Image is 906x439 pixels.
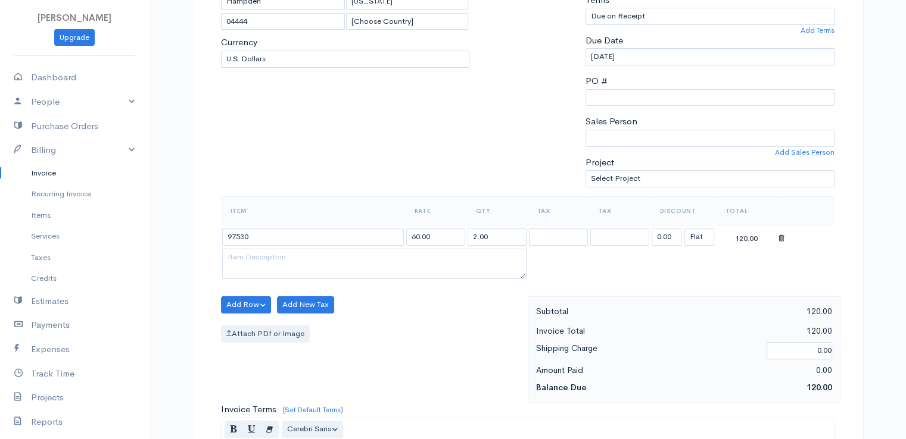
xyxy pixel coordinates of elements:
th: Tax [528,196,589,225]
a: (Set Default Terms) [282,405,343,415]
input: Zip [221,13,345,30]
th: Discount [650,196,716,225]
label: Currency [221,36,257,49]
a: Upgrade [54,29,95,46]
div: 0.00 [684,363,838,378]
input: dd-mm-yyyy [586,48,835,65]
strong: Balance Due [536,382,587,393]
label: Due Date [586,34,623,48]
label: Project [586,156,614,170]
span: 120.00 [807,382,832,393]
button: Font Family [282,421,344,438]
button: Bold (CTRL+B) [225,421,243,438]
div: 120.00 [717,230,776,244]
label: Sales Person [586,115,637,128]
div: 120.00 [684,324,838,338]
button: Remove Font Style (CTRL+\) [260,421,279,438]
th: Item [221,196,405,225]
div: 120.00 [684,304,838,319]
button: Underline (CTRL+U) [242,421,261,438]
button: Add Row [221,296,272,313]
a: Add Terms [801,25,835,36]
th: Total [716,196,777,225]
div: Shipping Charge [530,341,761,360]
span: [PERSON_NAME] [38,12,111,23]
a: Add Sales Person [775,147,835,158]
label: PO # [586,74,608,88]
label: Attach PDf or Image [221,325,310,343]
div: Invoice Total [530,324,684,338]
button: Add New Tax [277,296,334,313]
label: Invoice Terms [221,403,276,416]
div: Amount Paid [530,363,684,378]
th: Tax [589,196,650,225]
th: Qty [466,196,528,225]
span: Cerebri Sans [287,424,331,434]
div: Subtotal [530,304,684,319]
th: Rate [405,196,466,225]
input: Item Name [222,228,404,246]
